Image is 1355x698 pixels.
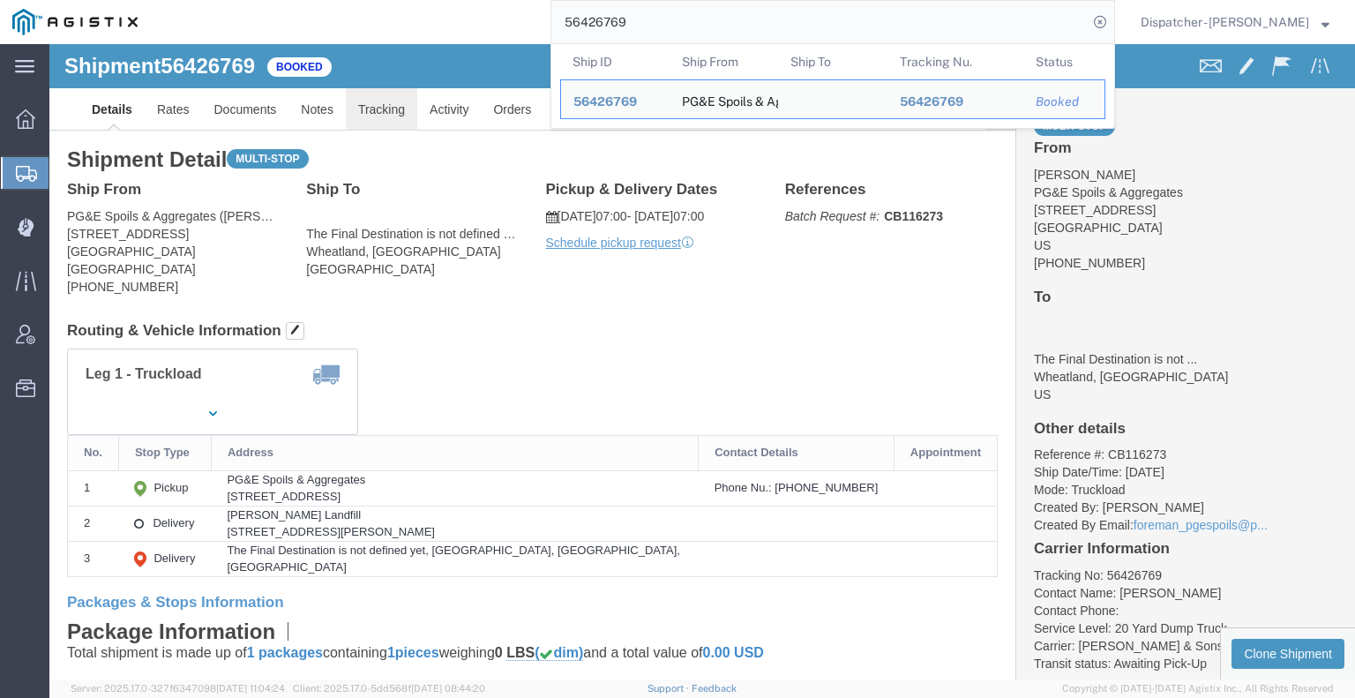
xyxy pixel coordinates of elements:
div: PG&E Spoils & Aggregates [682,80,767,118]
span: [DATE] 11:04:24 [216,683,285,694]
div: Booked [1036,93,1092,111]
span: 56426769 [900,94,963,109]
div: 56426769 [900,93,1012,111]
th: Ship To [778,44,887,79]
table: Search Results [560,44,1114,128]
span: Client: 2025.17.0-5dd568f [293,683,485,694]
th: Tracking Nu. [887,44,1024,79]
span: Server: 2025.17.0-327f6347098 [71,683,285,694]
span: [DATE] 08:44:20 [411,683,485,694]
div: 56426769 [573,93,657,111]
span: 56426769 [573,94,637,109]
iframe: FS Legacy Container [49,44,1355,679]
th: Ship ID [560,44,670,79]
span: Dispatcher - Cameron Bowman [1141,12,1309,32]
input: Search for shipment number, reference number [551,1,1088,43]
span: Copyright © [DATE]-[DATE] Agistix Inc., All Rights Reserved [1062,681,1334,696]
th: Ship From [670,44,779,79]
button: Dispatcher - [PERSON_NAME] [1140,11,1330,33]
a: Feedback [692,683,737,694]
a: Support [648,683,692,694]
img: logo [12,9,138,35]
th: Status [1023,44,1105,79]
